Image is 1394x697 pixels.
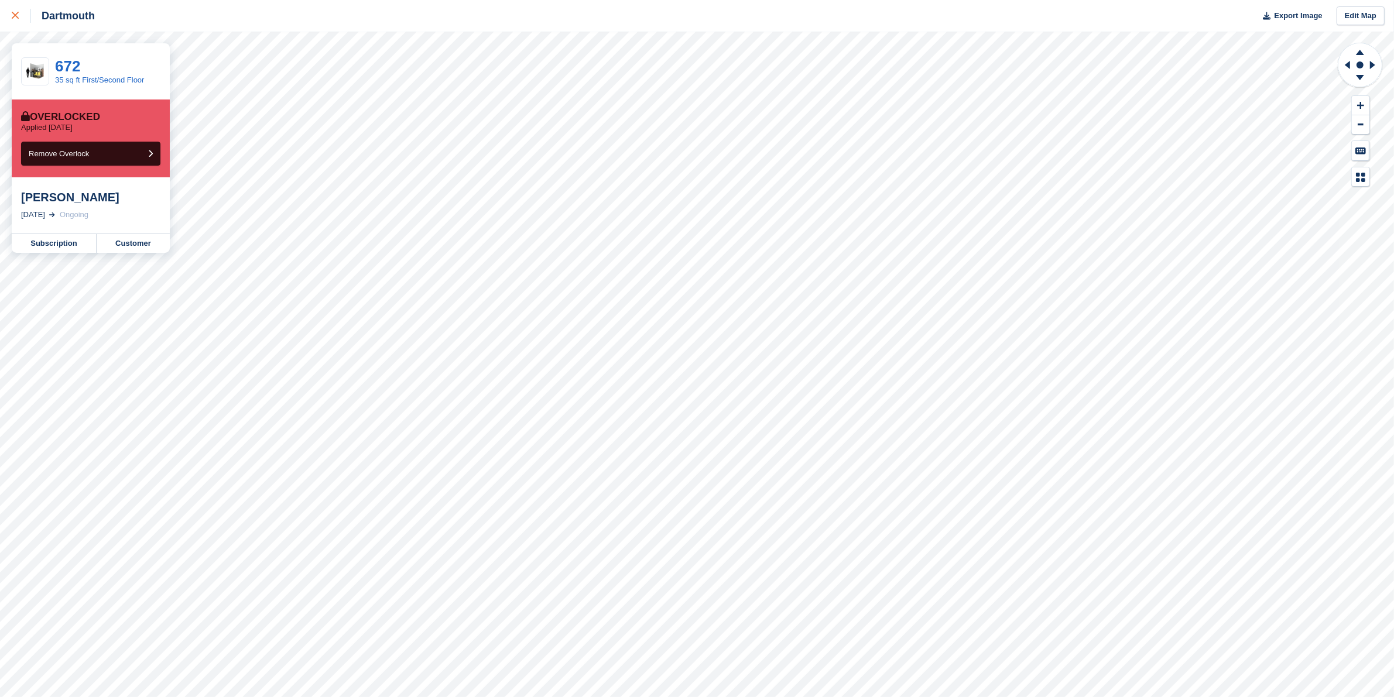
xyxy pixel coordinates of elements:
[1352,141,1369,160] button: Keyboard Shortcuts
[49,212,55,217] img: arrow-right-light-icn-cde0832a797a2874e46488d9cf13f60e5c3a73dbe684e267c42b8395dfbc2abf.svg
[31,9,95,23] div: Dartmouth
[1352,115,1369,135] button: Zoom Out
[97,234,170,253] a: Customer
[55,57,80,75] a: 672
[21,111,100,123] div: Overlocked
[1352,167,1369,187] button: Map Legend
[1274,10,1322,22] span: Export Image
[29,149,89,158] span: Remove Overlock
[22,61,49,82] img: 35-sqft-unit.jpg
[1352,96,1369,115] button: Zoom In
[21,123,73,132] p: Applied [DATE]
[21,142,160,166] button: Remove Overlock
[1337,6,1385,26] a: Edit Map
[1256,6,1323,26] button: Export Image
[12,234,97,253] a: Subscription
[21,190,160,204] div: [PERSON_NAME]
[55,75,144,84] a: 35 sq ft First/Second Floor
[21,209,45,221] div: [DATE]
[60,209,88,221] div: Ongoing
